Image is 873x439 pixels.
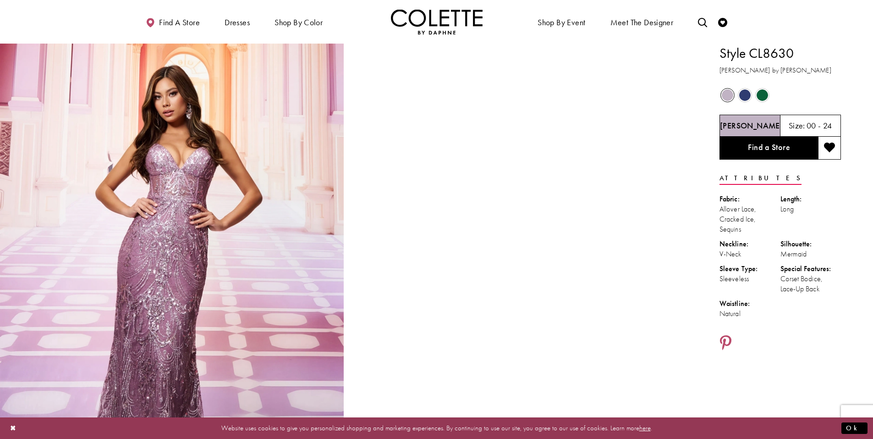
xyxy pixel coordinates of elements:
div: Heather [719,87,736,103]
div: Waistline: [719,299,780,309]
div: Fabric: [719,194,780,204]
div: Corset Bodice, Lace-Up Back [780,274,841,294]
a: here [639,423,651,433]
a: Find a Store [719,137,818,160]
div: Navy Blue [737,87,753,103]
div: Hunter Green [754,87,770,103]
div: Neckline: [719,239,780,249]
div: Sleeveless [719,274,780,284]
button: Add to wishlist [818,137,841,160]
div: Natural [719,309,780,319]
div: Length: [780,194,841,204]
h5: Chosen color [720,121,783,130]
button: Close Dialog [5,420,21,436]
div: Special Features: [780,264,841,274]
h1: Style CL8630 [719,44,841,63]
button: Submit Dialog [841,422,868,434]
h5: 00 - 24 [807,121,832,130]
div: Product color controls state depends on size chosen [719,86,841,104]
p: Website uses cookies to give you personalized shopping and marketing experiences. By continuing t... [66,422,807,434]
div: Allover Lace, Cracked Ice, Sequins [719,204,780,234]
div: Silhouette: [780,239,841,249]
a: Attributes [719,172,802,185]
div: Long [780,204,841,214]
span: Size: [789,120,805,131]
div: Sleeve Type: [719,264,780,274]
div: Mermaid [780,249,841,259]
video: Style CL8630 Colette by Daphne #1 autoplay loop mute video [348,44,692,216]
div: V-Neck [719,249,780,259]
h3: [PERSON_NAME] by [PERSON_NAME] [719,65,841,76]
a: Share using Pinterest - Opens in new tab [719,335,732,352]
